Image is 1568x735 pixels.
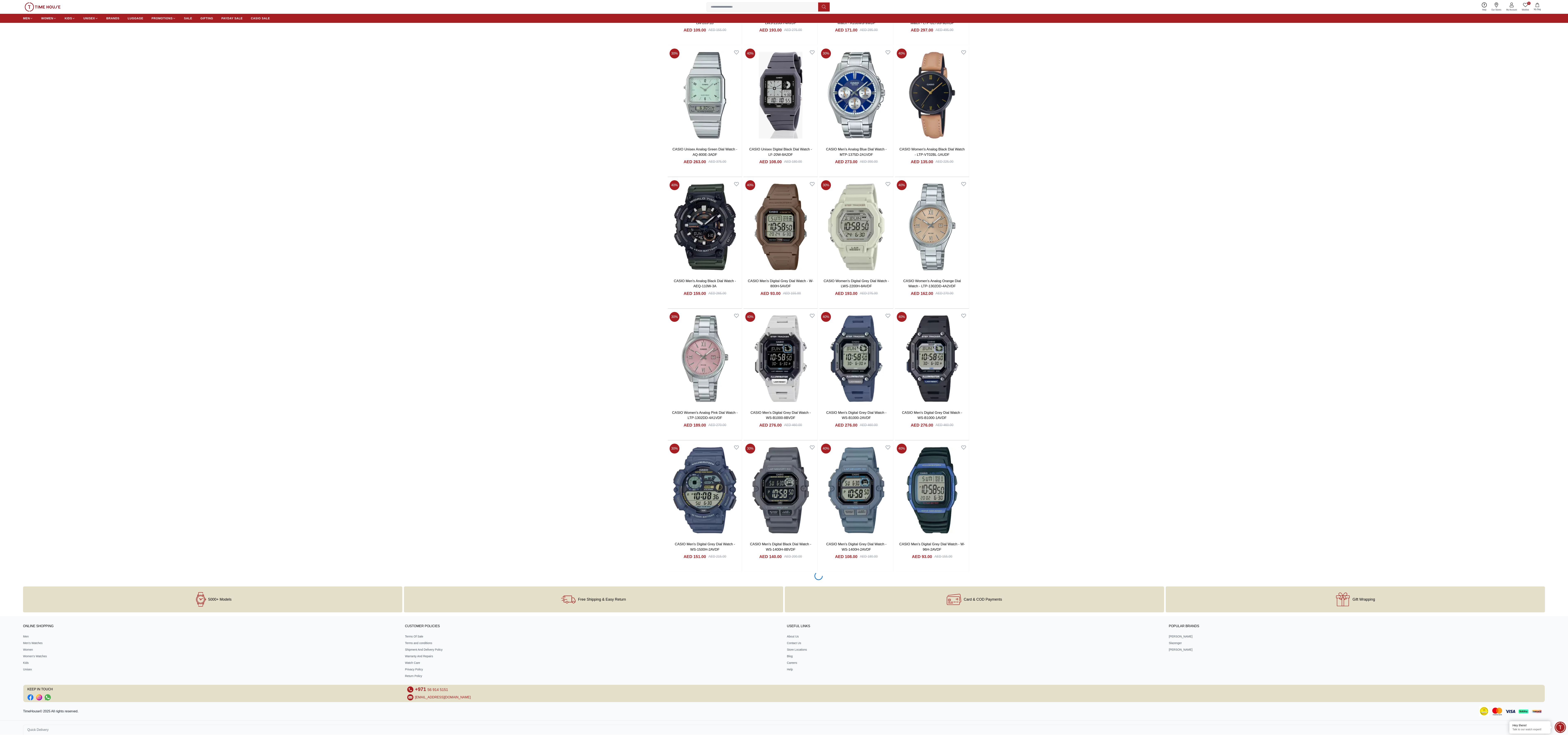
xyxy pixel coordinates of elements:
span: UNISEX [83,16,95,20]
a: CASIO Men's Digital Grey Dial Watch - WS-B1000-2AVDF [819,310,893,407]
img: ... [25,2,60,12]
span: 40 % [745,180,755,190]
h4: AED 93.00 [760,291,781,296]
a: Watch Care [405,661,781,665]
button: Quick Delivery [23,725,1545,735]
a: CASIO SALE [251,15,270,22]
h4: AED 151.00 [684,554,706,559]
a: Women [23,648,399,652]
span: 30 % [821,180,831,190]
a: Unisex [23,667,399,671]
a: CASIO Men's Digital Black Dial Watch - WS-1400H-8BVDF [744,442,818,538]
h4: AED 189.00 [684,422,706,428]
div: AED 285.00 [860,28,878,33]
div: AED 200.00 [784,554,802,559]
span: Card & COD Payments [964,597,1002,601]
a: LUGGAGE [128,15,143,22]
a: CASIO Women's Analog Orange Dial Watch - LTP-1302DD-4A2VDF [903,279,961,288]
a: CASIO Men's Digital Grey Dial Watch - W-800H-5AVDF [748,279,813,288]
img: CASIO Women's Analog Orange Dial Watch - LTP-1302DD-4A2VDF [895,179,969,275]
a: PAYDAY SALE [221,15,243,22]
a: Social Link [36,694,42,700]
div: AED 275.00 [860,291,878,296]
div: AED 495.00 [936,28,953,33]
a: UNISEX [83,15,98,22]
a: CASIO Men's Digital Grey Dial Watch - LW-203-1B [675,16,735,25]
a: +971 56 914 5151 [415,686,448,693]
a: [PERSON_NAME] [1169,634,1545,638]
span: Our Stores [1490,8,1503,11]
h4: AED 193.00 [759,27,782,33]
span: 30 % [670,444,679,454]
a: CASIO Men's Digital Grey Dial Watch - WS-B1000-1AVDF [902,411,962,420]
span: Gift Wrapping [1353,597,1375,601]
img: CASIO Women's Analog Black Dial Watch - LTP-VT02BL-1AUDF [895,47,969,143]
span: 40 % [670,180,679,190]
h4: AED 263.00 [684,159,706,165]
a: CASIO Unisex Digital Multicolor Dial Watch - A168WG-9WDF [828,16,884,25]
a: CASIO Men's Analog Blue Dial Watch - MTP-1375D-2A1VDF [826,147,887,157]
span: MEN [23,16,30,20]
span: 40 % [821,444,831,454]
img: CASIO Men's Digital Grey Dial Watch - WS-1400H-2AVDF [819,442,893,538]
a: CASIO Men's Digital Grey Dial Watch - WS-1400H-2AVDF [826,542,886,551]
a: Help [1480,2,1489,12]
div: AED 460.00 [784,423,802,428]
h4: AED 276.00 [835,422,857,428]
img: CASIO Men's Digital Grey Dial Watch - W-800H-5AVDF [744,179,818,275]
a: CASIO Women's Digital Grey Dial Watch - LWS-2200H-8AVDF [824,279,889,288]
a: [PERSON_NAME] [1169,648,1545,652]
span: Quick Delivery [27,727,49,732]
h4: AED 276.00 [911,422,933,428]
h4: AED 193.00 [835,291,857,296]
a: Contact Us [787,641,1163,645]
span: 40 % [897,444,907,454]
img: Mastercard [1492,708,1502,715]
a: 0Wishlist [1519,2,1531,12]
div: AED 460.00 [860,423,878,428]
span: BRANDS [106,16,120,20]
a: CASIO Men's Digital Grey Dial Watch - WS-1500H-2AVDF [675,542,735,551]
h4: AED 162.00 [911,291,933,296]
img: CASIO Unisex Analog Green Dial Watch - AQ-800E-3ADF [668,47,742,143]
a: Slazenger [1169,641,1545,645]
span: 5000+ Models [208,597,232,601]
span: KIDS [65,16,72,20]
img: CASIO Men's Analog Blue Dial Watch - MTP-1375D-2A1VDF [819,47,893,143]
a: CASIO Men's Digital Grey Dial Watch - WS-B1000-8BVDF [750,411,811,420]
a: CASIO Men's Digital Grey Dial Watch - W-96H-2AVDF [899,542,965,551]
a: CASIO Men's Digital Grey Dial Watch - W-96H-2AVDF [895,442,969,538]
h4: AED 297.00 [911,27,933,33]
h4: AED 273.00 [835,159,857,165]
h4: AED 159.00 [684,291,706,296]
a: Warranty And Repairs [405,654,781,658]
div: AED 225.00 [936,159,953,164]
span: 40 % [745,49,755,58]
div: AED 270.00 [936,291,953,296]
a: Kids [23,661,399,665]
div: AED 215.00 [708,554,726,559]
a: KIDS [65,15,75,22]
div: AED 180.00 [784,159,802,164]
a: Men [23,634,399,638]
span: Wishlist [1520,8,1531,11]
a: CASIO Unisex Analog Green Dial Watch - AQ-800E-3ADF [672,147,737,157]
span: My Bag [1532,8,1542,11]
img: Tamara Payment [1532,710,1542,713]
a: CASIO Men's Digital Grey Dial Watch - WS-B1000-1AVDF [895,310,969,407]
a: Women's Watches [23,654,399,658]
span: LUGGAGE [128,16,143,20]
h4: AED 171.00 [835,27,857,33]
div: AED 155.00 [783,291,801,296]
div: AED 155.00 [934,554,952,559]
a: CASIO Unisex Digital Pink Dial Watch - LWS-2200H-4AVDF [750,16,811,25]
span: 0 [1527,2,1531,5]
span: 40 % [897,312,907,322]
div: AED 270.00 [708,423,726,428]
a: CASIO Women's Analog Pink Dial Watch - LTP-1302DD-4A1VDF [668,310,742,407]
